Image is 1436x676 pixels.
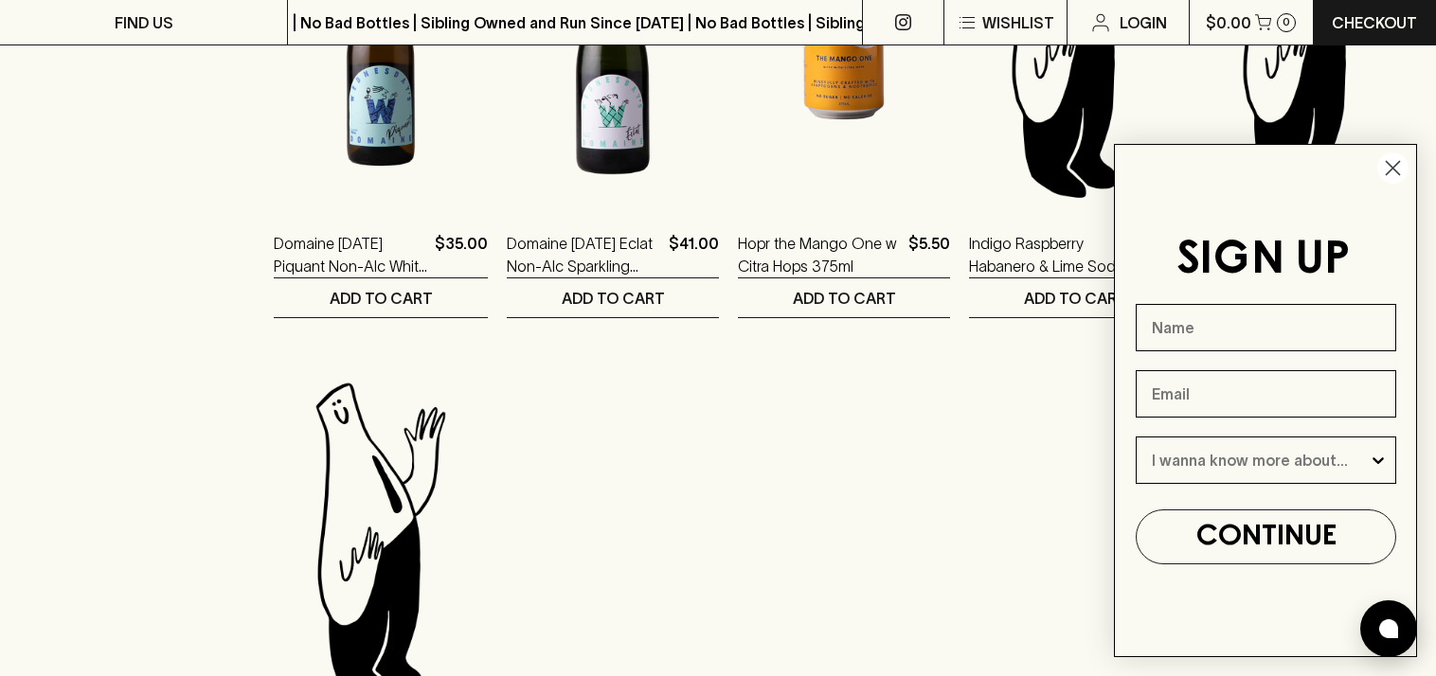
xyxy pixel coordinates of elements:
[1136,304,1396,351] input: Name
[330,287,433,310] p: ADD TO CART
[738,232,901,277] a: Hopr the Mango One w Citra Hops 375ml
[982,11,1054,34] p: Wishlist
[1095,125,1436,676] div: FLYOUT Form
[1376,151,1409,185] button: Close dialog
[115,11,173,34] p: FIND US
[1152,437,1369,483] input: I wanna know more about...
[669,232,719,277] p: $41.00
[1379,619,1398,638] img: bubble-icon
[562,287,665,310] p: ADD TO CART
[738,278,950,317] button: ADD TO CART
[1120,11,1167,34] p: Login
[908,232,950,277] p: $5.50
[1283,17,1290,27] p: 0
[435,232,488,277] p: $35.00
[1369,437,1388,483] button: Show Options
[1176,239,1350,282] span: SIGN UP
[969,278,1181,317] button: ADD TO CART
[507,232,661,277] a: Domaine [DATE] Eclat Non-Alc Sparkling [GEOGRAPHIC_DATA]
[969,232,1128,277] a: Indigo Raspberry Habanero & Lime Soda 330ml
[1024,287,1127,310] p: ADD TO CART
[1332,11,1417,34] p: Checkout
[1136,509,1396,564] button: CONTINUE
[793,287,896,310] p: ADD TO CART
[274,278,488,317] button: ADD TO CART
[1136,370,1396,418] input: Email
[507,278,719,317] button: ADD TO CART
[1206,11,1251,34] p: $0.00
[274,232,427,277] a: Domaine [DATE] Piquant Non-Alc White Airen [GEOGRAPHIC_DATA]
